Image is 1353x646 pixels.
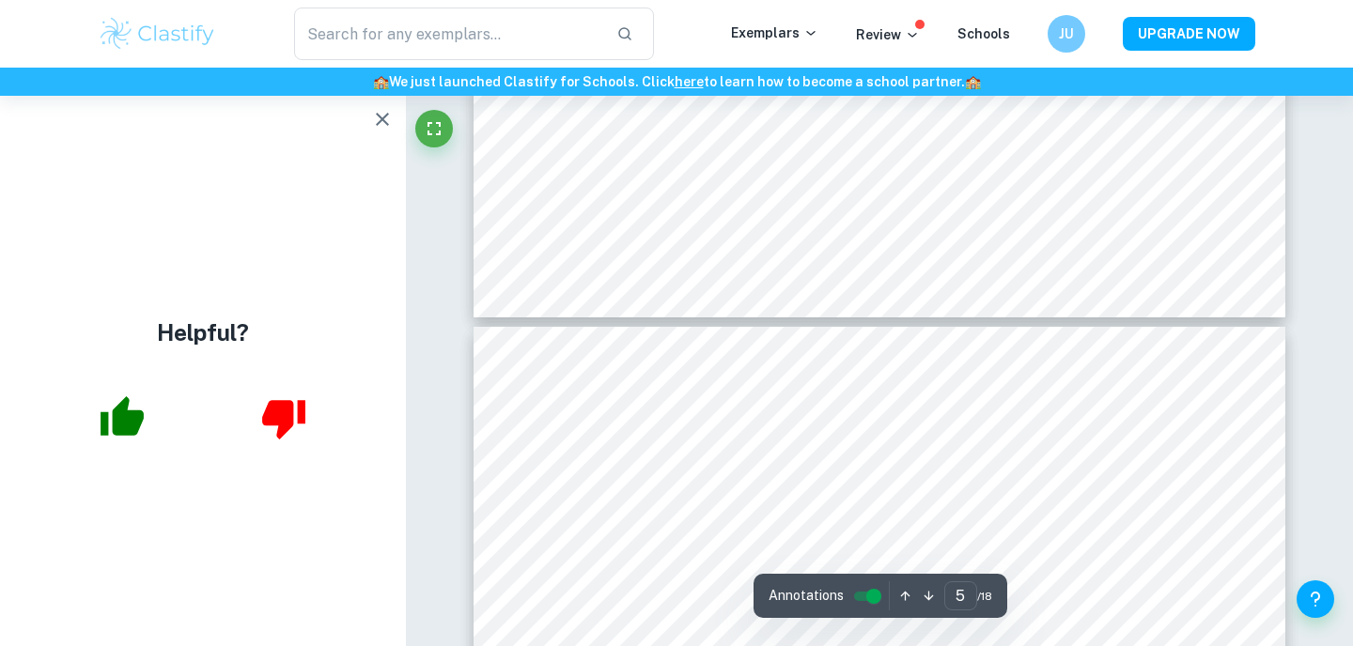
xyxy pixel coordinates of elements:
[957,26,1010,41] a: Schools
[294,8,601,60] input: Search for any exemplars...
[731,23,818,43] p: Exemplars
[157,315,249,349] h4: Helpful?
[1048,15,1085,53] button: JU
[1056,23,1078,44] h6: JU
[98,15,217,53] img: Clastify logo
[1123,17,1255,51] button: UPGRADE NOW
[675,74,704,89] a: here
[373,74,389,89] span: 🏫
[769,586,844,606] span: Annotations
[965,74,981,89] span: 🏫
[977,588,992,605] span: / 18
[4,71,1349,92] h6: We just launched Clastify for Schools. Click to learn how to become a school partner.
[856,24,920,45] p: Review
[1297,580,1334,618] button: Help and Feedback
[415,110,453,147] button: Fullscreen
